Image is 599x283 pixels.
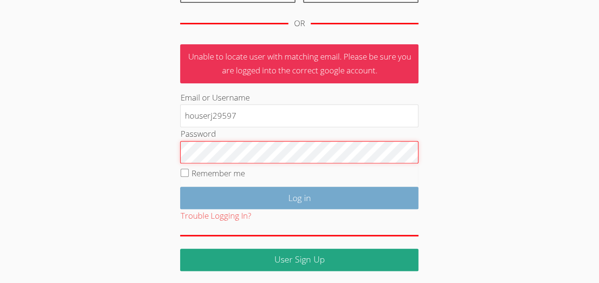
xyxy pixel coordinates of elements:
input: Log in [180,187,418,209]
a: User Sign Up [180,249,418,271]
label: Email or Username [180,92,249,103]
p: Unable to locate user with matching email. Please be sure you are logged into the correct google ... [180,44,418,83]
button: Trouble Logging In? [180,209,251,223]
label: Password [180,128,215,139]
div: OR [294,17,305,30]
label: Remember me [192,168,245,179]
